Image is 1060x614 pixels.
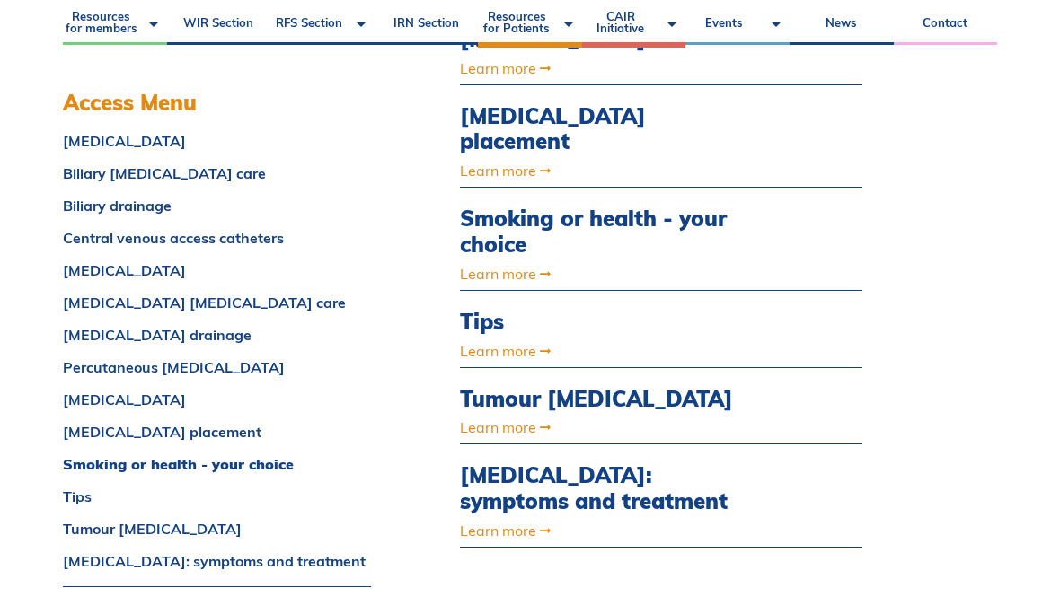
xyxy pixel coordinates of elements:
a: [MEDICAL_DATA] placement [460,103,741,155]
a: Learn more [460,523,741,538]
a: Tips [460,309,741,335]
a: Tumour [MEDICAL_DATA] [63,522,371,536]
a: Central venous access catheters [63,231,371,245]
a: [MEDICAL_DATA] [MEDICAL_DATA] care [63,295,371,310]
a: Learn more [460,267,741,281]
a: Learn more [460,420,741,434]
a: [MEDICAL_DATA] [63,134,371,148]
h3: Access Menu [63,90,371,116]
a: Learn more [460,344,741,358]
a: Learn more [460,61,741,75]
a: Tumour [MEDICAL_DATA] [460,386,741,412]
a: Biliary drainage [63,198,371,213]
a: [MEDICAL_DATA] [63,392,371,407]
a: Smoking or health - your choice [63,457,371,471]
a: [MEDICAL_DATA] [63,263,371,277]
a: [MEDICAL_DATA] [460,26,741,52]
a: Smoking or health - your choice [460,206,741,258]
a: [MEDICAL_DATA]: symptoms and treatment [460,462,741,514]
a: Biliary [MEDICAL_DATA] care [63,166,371,180]
a: [MEDICAL_DATA] placement [63,425,371,439]
a: [MEDICAL_DATA]: symptoms and treatment [63,554,371,568]
a: Learn more [460,163,741,178]
a: Tips [63,489,371,504]
a: Percutaneous [MEDICAL_DATA] [63,360,371,374]
a: [MEDICAL_DATA] drainage [63,328,371,342]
